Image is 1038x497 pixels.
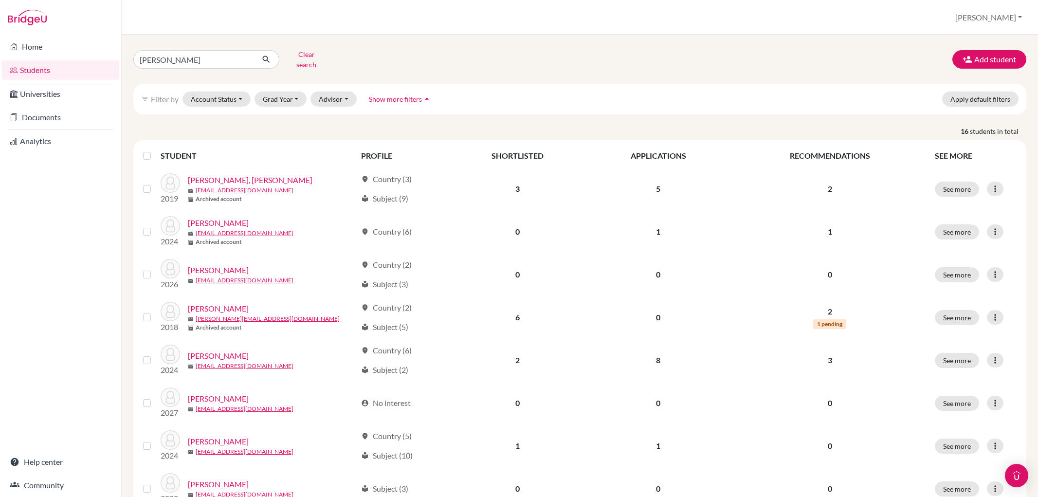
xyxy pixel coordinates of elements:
[449,253,586,296] td: 0
[188,303,249,314] a: [PERSON_NAME]
[188,316,194,322] span: mail
[196,186,293,195] a: [EMAIL_ADDRESS][DOMAIN_NAME]
[161,259,180,278] img: Bruggy, Anna
[361,228,369,236] span: location_on
[449,144,586,167] th: SHORTLISTED
[355,144,449,167] th: PROFILE
[361,397,411,409] div: No interest
[2,476,119,495] a: Community
[361,366,369,374] span: local_library
[161,173,180,193] img: Arnardottir, Eyglo Anna
[449,424,586,467] td: 1
[188,325,194,331] span: inventory_2
[161,450,180,461] p: 2024
[196,314,340,323] a: [PERSON_NAME][EMAIL_ADDRESS][DOMAIN_NAME]
[737,183,923,195] p: 2
[161,387,180,407] img: Grishin, Anna
[361,483,408,495] div: Subject (3)
[935,439,979,454] button: See more
[961,126,970,136] strong: 16
[361,432,369,440] span: location_on
[942,92,1019,107] button: Apply default filters
[196,229,293,238] a: [EMAIL_ADDRESS][DOMAIN_NAME]
[586,296,730,339] td: 0
[361,450,413,461] div: Subject (10)
[361,399,369,407] span: account_circle
[449,296,586,339] td: 6
[970,126,1026,136] span: students in total
[2,60,119,80] a: Students
[935,310,979,325] button: See more
[188,174,312,186] a: [PERSON_NAME], [PERSON_NAME]
[361,304,369,312] span: location_on
[188,217,249,229] a: [PERSON_NAME]
[188,350,249,362] a: [PERSON_NAME]
[2,131,119,151] a: Analytics
[935,396,979,411] button: See more
[935,353,979,368] button: See more
[737,440,923,452] p: 0
[141,95,149,103] i: filter_list
[196,405,293,413] a: [EMAIL_ADDRESS][DOMAIN_NAME]
[361,280,369,288] span: local_library
[361,261,369,269] span: location_on
[449,167,586,210] td: 3
[361,173,412,185] div: Country (3)
[935,481,979,497] button: See more
[196,276,293,285] a: [EMAIL_ADDRESS][DOMAIN_NAME]
[361,175,369,183] span: location_on
[361,193,408,204] div: Subject (9)
[737,226,923,238] p: 1
[161,144,355,167] th: STUDENT
[813,319,846,329] span: 1 pending
[361,364,408,376] div: Subject (2)
[8,10,47,25] img: Bridge-U
[586,144,730,167] th: APPLICATIONS
[188,264,249,276] a: [PERSON_NAME]
[161,345,180,364] img: Gorbacheva, Anna
[161,430,180,450] img: Gross-Selbeck, Anna
[188,197,194,202] span: inventory_2
[737,354,923,366] p: 3
[255,92,307,107] button: Grad Year
[361,321,408,333] div: Subject (5)
[952,50,1026,69] button: Add student
[188,364,194,369] span: mail
[151,94,179,104] span: Filter by
[731,144,929,167] th: RECOMMENDATIONS
[188,436,249,447] a: [PERSON_NAME]
[188,188,194,194] span: mail
[161,473,180,493] img: Jennings, Anna
[188,393,249,405] a: [PERSON_NAME]
[188,239,194,245] span: inventory_2
[196,362,293,370] a: [EMAIL_ADDRESS][DOMAIN_NAME]
[361,347,369,354] span: location_on
[161,302,180,321] img: Falkenberg, Anna
[1005,464,1028,487] div: Open Intercom Messenger
[935,224,979,239] button: See more
[586,382,730,424] td: 0
[586,424,730,467] td: 1
[361,485,369,493] span: local_library
[422,94,432,104] i: arrow_drop_up
[935,267,979,282] button: See more
[361,226,412,238] div: Country (6)
[161,321,180,333] p: 2018
[449,210,586,253] td: 0
[188,479,249,490] a: [PERSON_NAME]
[361,278,408,290] div: Subject (3)
[161,236,180,247] p: 2024
[361,259,412,271] div: Country (2)
[361,345,412,356] div: Country (6)
[737,397,923,409] p: 0
[279,47,333,72] button: Clear search
[737,306,923,317] p: 2
[2,84,119,104] a: Universities
[449,382,586,424] td: 0
[196,323,242,332] b: Archived account
[929,144,1022,167] th: SEE MORE
[586,339,730,382] td: 8
[188,278,194,284] span: mail
[361,302,412,313] div: Country (2)
[196,238,242,246] b: Archived account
